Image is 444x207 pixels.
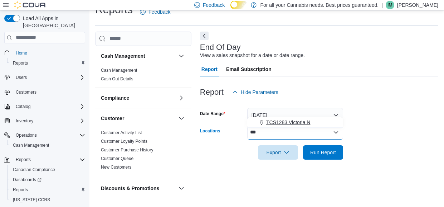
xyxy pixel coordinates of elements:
span: [US_STATE] CCRS [13,197,50,203]
span: Inventory [13,117,85,125]
button: Canadian Compliance [7,165,88,175]
button: Cash Management [177,52,186,60]
a: Canadian Compliance [10,165,58,174]
button: Reports [13,155,34,164]
span: Catalog [16,104,30,109]
span: Email Subscription [226,62,272,76]
span: Reports [13,155,85,164]
button: Close list of options [333,130,339,135]
button: Run Report [303,145,343,160]
span: Home [13,48,85,57]
h3: End Of Day [200,43,241,52]
span: Export [262,145,294,160]
span: Hide Parameters [241,89,278,96]
a: [US_STATE] CCRS [10,196,53,204]
h3: Customer [101,115,124,122]
a: Customer Activity List [101,130,142,135]
button: Export [258,145,298,160]
span: Cash Out Details [101,76,133,82]
span: Customers [13,88,85,97]
h3: Report [200,88,224,97]
button: Operations [13,131,40,140]
a: Customers [13,88,39,97]
span: Dashboards [13,177,42,183]
span: Dashboards [10,175,85,184]
span: Reports [10,59,85,67]
button: Catalog [1,102,88,112]
span: Report [201,62,218,76]
a: Cash Management [101,68,137,73]
button: Users [1,72,88,83]
input: Dark Mode [230,1,247,9]
span: Operations [16,132,37,138]
button: Cash Management [7,140,88,150]
button: Reports [7,58,88,68]
div: Cash Management [95,66,191,88]
a: Customer Queue [101,156,133,161]
p: | [381,1,383,9]
button: [US_STATE] CCRS [7,195,88,205]
span: IM [387,1,392,9]
a: Reports [10,59,31,67]
h3: Compliance [101,94,129,102]
h3: Discounts & Promotions [101,185,159,192]
a: Home [13,49,30,57]
h3: Cash Management [101,52,145,60]
span: Canadian Compliance [10,165,85,174]
span: Feedback [148,8,170,15]
button: TCS1283 Victoria N [247,117,343,128]
button: Home [1,48,88,58]
span: Washington CCRS [10,196,85,204]
span: Customer Loyalty Points [101,138,147,144]
span: Customer Queue [101,156,133,161]
button: [DATE] [247,108,343,122]
button: Inventory [1,116,88,126]
span: Reports [13,187,28,193]
a: New Customers [101,165,131,170]
button: Hide Parameters [229,85,281,99]
span: Cash Management [101,67,137,73]
span: Cash Management [10,141,85,150]
button: Cash Management [101,52,176,60]
span: Users [13,73,85,82]
div: Customer [95,128,191,178]
span: Reports [13,60,28,66]
button: Customer [101,115,176,122]
span: Inventory [16,118,33,124]
img: Cova [14,1,47,9]
button: Operations [1,130,88,140]
div: Ian Mullan [386,1,394,9]
span: Cash Management [13,142,49,148]
a: Customer Purchase History [101,147,153,152]
span: Run Report [310,149,336,156]
label: Date Range [200,111,225,117]
button: Discounts & Promotions [101,185,176,192]
span: Customers [16,89,36,95]
span: Users [16,75,27,80]
a: Dashboards [10,175,44,184]
span: Feedback [203,1,225,9]
span: New Customers [101,164,131,170]
a: Feedback [137,5,173,19]
a: Customer Loyalty Points [101,139,147,144]
button: Inventory [13,117,36,125]
p: For all your Cannabis needs. Best prices guaranteed. [260,1,379,9]
span: Reports [16,157,31,163]
a: Discounts [101,200,120,205]
button: Users [13,73,30,82]
span: Home [16,50,27,56]
button: Customer [177,114,186,123]
span: Load All Apps in [GEOGRAPHIC_DATA] [20,15,85,29]
button: Compliance [101,94,176,102]
span: TCS1283 Victoria N [266,119,310,126]
a: Dashboards [7,175,88,185]
button: Reports [1,155,88,165]
span: Canadian Compliance [13,167,55,173]
a: Reports [10,185,31,194]
span: Catalog [13,102,85,111]
span: Discounts [101,200,120,206]
button: Catalog [13,102,33,111]
span: Customer Purchase History [101,147,153,153]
